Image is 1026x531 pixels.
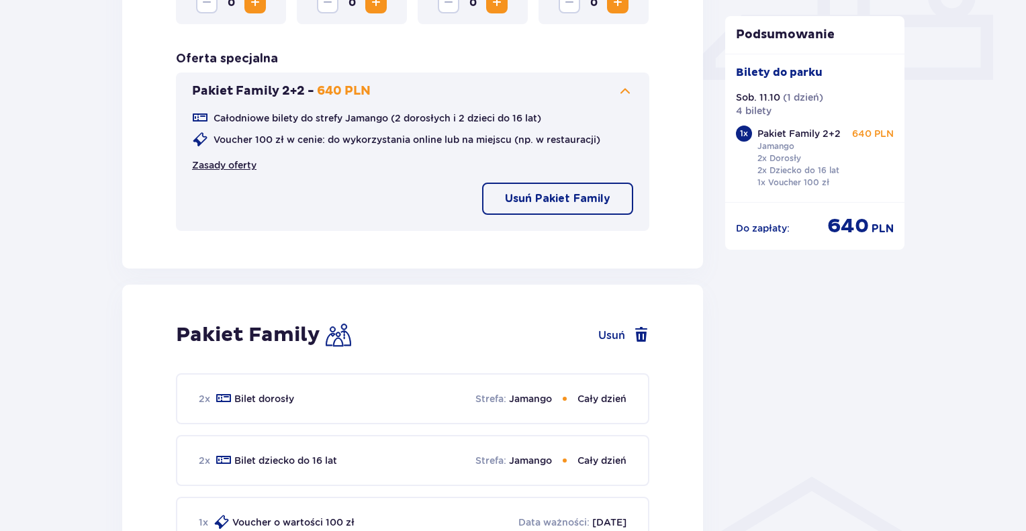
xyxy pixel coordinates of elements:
[509,392,552,405] p: Jamango
[736,65,823,80] p: Bilety do parku
[757,127,841,140] p: Pakiet Family 2+2
[199,454,210,467] p: 2 x
[199,392,210,405] p: 2 x
[736,91,780,104] p: Sob. 11.10
[852,127,894,140] p: 640 PLN
[199,516,208,529] p: 1 x
[736,222,790,235] p: Do zapłaty :
[736,104,772,117] p: 4 bilety
[757,140,794,152] p: Jamango
[509,454,552,467] p: Jamango
[577,392,626,405] p: Cały dzień
[475,392,506,405] p: Strefa :
[482,183,633,215] button: Usuń Pakiet Family
[326,322,351,348] img: Family Icon
[475,454,506,467] p: Strefa :
[234,392,294,405] p: Bilet dorosły
[736,126,752,142] div: 1 x
[725,27,905,43] p: Podsumowanie
[598,327,649,343] button: Usuń
[232,516,355,529] p: Voucher o wartości 100 zł
[872,222,894,236] span: PLN
[518,516,590,529] p: Data ważności :
[192,83,633,99] button: Pakiet Family 2+2 -640 PLN
[505,191,610,206] p: Usuń Pakiet Family
[757,152,839,189] p: 2x Dorosły 2x Dziecko do 16 lat 1x Voucher 100 zł
[577,454,626,467] p: Cały dzień
[214,111,541,125] p: Całodniowe bilety do strefy Jamango (2 dorosłych i 2 dzieci do 16 lat)
[176,322,320,348] h2: Pakiet Family
[192,158,256,172] a: Zasady oferty
[783,91,823,104] p: ( 1 dzień )
[214,133,600,146] p: Voucher 100 zł w cenie: do wykorzystania online lub na miejscu (np. w restauracji)
[192,83,314,99] p: Pakiet Family 2+2 -
[234,454,337,467] p: Bilet dziecko do 16 lat
[317,83,371,99] p: 640 PLN
[176,51,278,67] h3: Oferta specjalna
[592,516,626,529] p: [DATE]
[827,213,869,239] span: 640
